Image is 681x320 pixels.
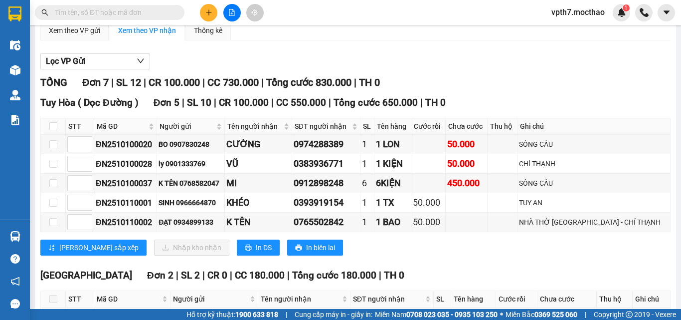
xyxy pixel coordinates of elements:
span: | [287,270,290,281]
div: 1 LON [376,137,409,151]
div: 0912898248 [294,176,358,190]
span: search [41,9,48,16]
td: ĐN2510100037 [94,174,157,193]
span: Đơn 5 [154,97,180,108]
span: | [271,97,274,108]
span: SĐT người nhận [353,294,423,305]
button: aim [246,4,264,21]
div: TUY AN [519,197,669,208]
th: Thu hộ [597,291,633,308]
div: 450.000 [447,176,486,190]
td: MI [225,174,292,193]
div: MI [226,176,290,190]
td: 0383936771 [292,154,360,174]
div: ĐN2510110002 [96,216,155,229]
div: ly 0901333769 [159,158,223,169]
span: Tổng cước 650.000 [334,97,418,108]
button: sort-ascending[PERSON_NAME] sắp xếp [40,240,147,256]
span: SĐT người nhận [295,121,350,132]
span: Mã GD [97,294,160,305]
img: warehouse-icon [10,231,20,242]
div: K TÊN 0768582047 [159,178,223,189]
span: Người gửi [160,121,214,132]
span: Người gửi [173,294,248,305]
span: Đơn 7 [82,76,109,88]
span: message [10,299,20,309]
td: ĐN2510100028 [94,154,157,174]
div: 1 [362,215,373,229]
strong: 1900 633 818 [235,311,278,319]
img: warehouse-icon [10,90,20,100]
span: | [144,76,146,88]
span: | [202,270,205,281]
span: [PERSON_NAME] sắp xếp [59,242,139,253]
th: Cước rồi [411,118,446,135]
span: 1 [624,4,628,11]
span: copyright [626,311,633,318]
div: 0765502842 [294,215,358,229]
span: Lọc VP Gửi [46,55,85,67]
th: Ghi chú [517,118,671,135]
div: CHÍ THẠNH [519,158,669,169]
td: VŨ [225,154,292,174]
span: CR 100.000 [149,76,200,88]
img: warehouse-icon [10,40,20,50]
span: plus [205,9,212,16]
span: aim [251,9,258,16]
th: STT [66,291,94,308]
div: 1 BAO [376,215,409,229]
span: | [111,76,114,88]
span: SL 2 [181,270,200,281]
span: | [202,76,205,88]
span: CR 0 [207,270,227,281]
button: file-add [223,4,241,21]
th: SL [434,291,451,308]
div: 50.000 [447,157,486,171]
span: | [261,76,264,88]
span: CR 100.000 [219,97,269,108]
span: Cung cấp máy in - giấy in: [295,309,372,320]
th: STT [66,118,94,135]
span: notification [10,277,20,286]
span: | [329,97,331,108]
td: 0765502842 [292,213,360,232]
span: CC 730.000 [207,76,259,88]
div: 0974288389 [294,137,358,151]
span: SL 12 [116,76,141,88]
span: SL 10 [187,97,211,108]
th: Tên hàng [374,118,411,135]
span: TH 0 [384,270,404,281]
span: ⚪️ [500,313,503,317]
span: Miền Nam [375,309,498,320]
th: SL [360,118,375,135]
sup: 1 [623,4,630,11]
span: Tuy Hòa ( Dọc Đường ) [40,97,139,108]
span: CC 550.000 [276,97,326,108]
span: | [214,97,216,108]
strong: 0369 525 060 [534,311,577,319]
div: Thống kê [194,25,222,36]
button: Lọc VP Gửi [40,53,150,69]
button: printerIn biên lai [287,240,343,256]
input: Tìm tên, số ĐT hoặc mã đơn [55,7,172,18]
img: phone-icon [640,8,649,17]
td: CƯỜNG [225,135,292,154]
div: SINH 0966664870 [159,197,223,208]
div: 6 [362,176,373,190]
span: | [585,309,586,320]
span: Tên người nhận [261,294,340,305]
button: plus [200,4,217,21]
div: Xem theo VP nhận [118,25,176,36]
span: Hỗ trợ kỹ thuật: [186,309,278,320]
div: ĐN2510100020 [96,138,155,151]
span: | [286,309,287,320]
img: warehouse-icon [10,65,20,75]
span: | [176,270,178,281]
th: Chưa cước [537,291,597,308]
th: Thu hộ [488,118,517,135]
img: icon-new-feature [617,8,626,17]
td: ĐN2510110002 [94,213,157,232]
td: K TÊN [225,213,292,232]
div: 1 KIỆN [376,157,409,171]
span: down [137,57,145,65]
